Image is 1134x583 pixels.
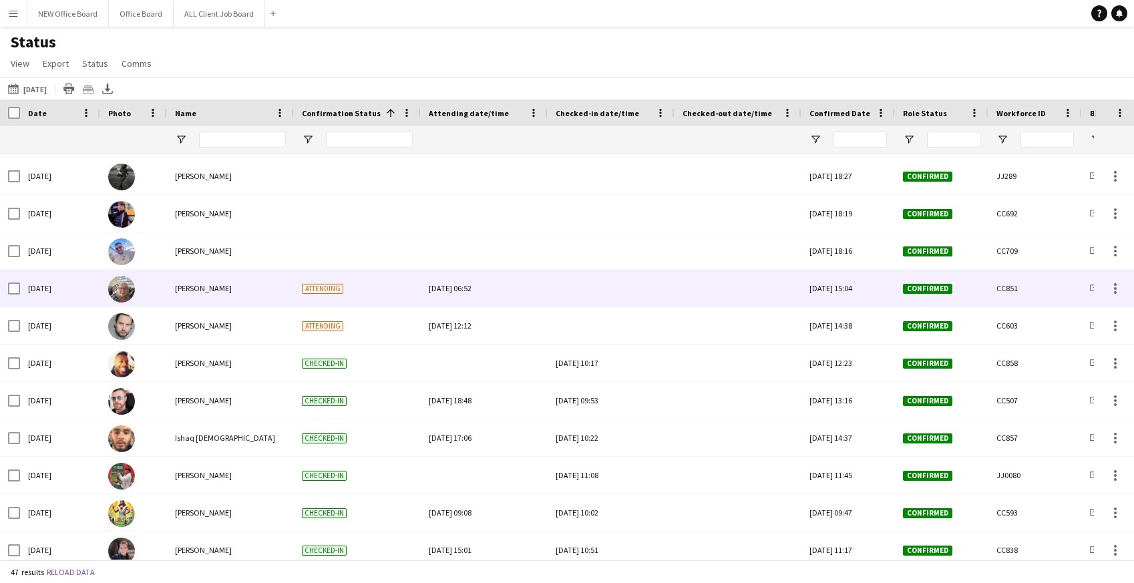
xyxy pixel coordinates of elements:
app-action-btn: Export XLSX [100,81,116,97]
img: Craig Leinster [108,313,135,340]
button: Reload data [44,565,98,580]
div: CC857 [988,419,1082,456]
div: [DATE] 09:08 [429,494,540,531]
button: ALL Client Job Board [174,1,265,27]
button: Open Filter Menu [302,134,314,146]
div: [DATE] 11:17 [801,532,895,568]
img: Alex Waddingham [108,500,135,527]
img: Desiree Ramsey [108,201,135,228]
div: [DATE] [20,232,100,269]
app-action-btn: Print [61,81,77,97]
img: Ashley Roberts [108,238,135,265]
div: CC593 [988,494,1082,531]
span: Confirmed [903,433,952,443]
img: Carol Shepherd [108,276,135,303]
span: View [11,57,29,69]
div: [DATE] 18:48 [429,382,540,419]
span: Export [43,57,69,69]
span: Confirmed [903,471,952,481]
div: CC858 [988,345,1082,381]
div: [DATE] [20,419,100,456]
div: [DATE] [20,532,100,568]
span: Confirmed [903,359,952,369]
span: Comms [122,57,152,69]
div: [DATE] [20,345,100,381]
div: [DATE] [20,195,100,232]
a: View [5,55,35,72]
app-action-btn: Crew files as ZIP [80,81,96,97]
span: Attending date/time [429,108,509,118]
span: Checked-in [302,508,347,518]
div: [DATE] 14:38 [801,307,895,344]
div: CC838 [988,532,1082,568]
span: [PERSON_NAME] [175,208,232,218]
div: [DATE] 18:19 [801,195,895,232]
div: [DATE] 10:17 [556,345,667,381]
button: Open Filter Menu [175,134,187,146]
div: CC692 [988,195,1082,232]
span: [PERSON_NAME] [175,283,232,293]
span: Confirmed [903,546,952,556]
a: Export [37,55,74,72]
div: [DATE] 06:52 [429,270,540,307]
span: [PERSON_NAME] [175,246,232,256]
span: Role Status [903,108,947,118]
input: Role Status Filter Input [927,132,980,148]
div: [DATE] 14:37 [801,419,895,456]
a: Comms [116,55,157,72]
button: [DATE] [5,81,49,97]
div: [DATE] 11:45 [801,457,895,494]
span: Name [175,108,196,118]
input: Name Filter Input [199,132,286,148]
span: Workforce ID [996,108,1046,118]
span: Confirmed Date [809,108,870,118]
span: Confirmed [903,209,952,219]
img: Austin Currithers [108,351,135,377]
div: [DATE] 13:16 [801,382,895,419]
div: JJ289 [988,158,1082,194]
div: [DATE] 15:01 [429,532,540,568]
img: Chris Hickie [108,388,135,415]
span: Status [82,57,108,69]
div: [DATE] 09:53 [556,382,667,419]
button: Open Filter Menu [996,134,1008,146]
span: Checked-in [302,359,347,369]
span: Confirmed [903,246,952,256]
span: Checked-in date/time [556,108,639,118]
div: [DATE] [20,307,100,344]
div: CC507 [988,382,1082,419]
div: [DATE] 15:04 [801,270,895,307]
span: [PERSON_NAME] [175,171,232,181]
div: [DATE] 12:23 [801,345,895,381]
img: Ishaq Islam [108,425,135,452]
div: [DATE] 12:12 [429,307,540,344]
div: [DATE] 09:47 [801,494,895,531]
span: [PERSON_NAME] [175,545,232,555]
span: Checked-out date/time [683,108,772,118]
img: SCOTT MCKELLAR [108,164,135,190]
span: [PERSON_NAME] [175,358,232,368]
input: Confirmation Status Filter Input [326,132,413,148]
span: Confirmed [903,284,952,294]
span: Confirmed [903,508,952,518]
button: NEW Office Board [27,1,109,27]
div: [DATE] [20,382,100,419]
span: Confirmed [903,321,952,331]
div: [DATE] 10:22 [556,419,667,456]
span: Board [1090,108,1113,118]
div: JJ0080 [988,457,1082,494]
div: CC709 [988,232,1082,269]
span: Confirmed [903,396,952,406]
span: Photo [108,108,131,118]
a: Status [77,55,114,72]
input: Workforce ID Filter Input [1020,132,1074,148]
div: [DATE] 11:08 [556,457,667,494]
span: Confirmation Status [302,108,381,118]
span: [PERSON_NAME] [175,321,232,331]
input: Confirmed Date Filter Input [833,132,887,148]
div: CC851 [988,270,1082,307]
span: Attending [302,284,343,294]
div: [DATE] 18:27 [801,158,895,194]
button: Open Filter Menu [1090,134,1102,146]
span: Checked-in [302,396,347,406]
